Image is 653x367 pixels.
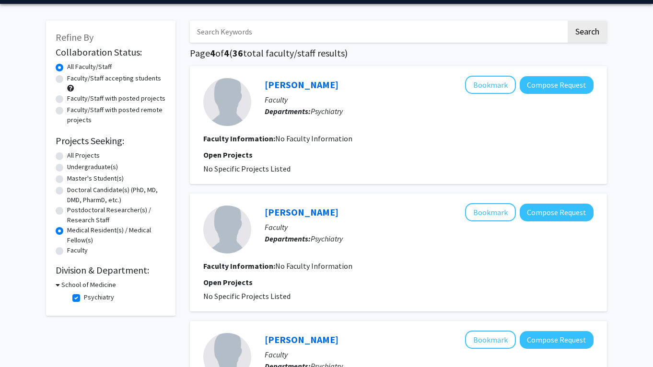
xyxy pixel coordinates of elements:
p: Faculty [265,221,594,233]
iframe: Chat [7,324,41,360]
button: Add Richard Balon to Bookmarks [465,76,516,94]
span: No Faculty Information [275,261,352,271]
label: Psychiatry [84,292,114,302]
span: No Specific Projects Listed [203,164,291,173]
span: 4 [210,47,215,59]
button: Search [568,21,607,43]
input: Search Keywords [190,21,566,43]
h2: Projects Seeking: [56,135,166,147]
label: Doctoral Candidate(s) (PhD, MD, DMD, PharmD, etc.) [67,185,166,205]
a: [PERSON_NAME] [265,206,338,218]
button: Compose Request to Gabriella Geiszt [520,204,594,221]
label: Postdoctoral Researcher(s) / Research Staff [67,205,166,225]
span: 36 [233,47,243,59]
a: [PERSON_NAME] [265,333,338,345]
label: Faculty/Staff with posted remote projects [67,105,166,125]
label: Undergraduate(s) [67,162,118,172]
span: No Faculty Information [275,134,352,143]
p: Faculty [265,94,594,105]
p: Faculty [265,349,594,360]
span: Psychiatry [311,106,343,116]
p: Open Projects [203,149,594,161]
h3: School of Medicine [61,280,116,290]
label: Master's Student(s) [67,173,124,183]
label: Faculty/Staff with posted projects [67,93,165,103]
button: Add Omar Soubani to Bookmarks [465,331,516,349]
a: [PERSON_NAME] [265,79,338,91]
b: Departments: [265,234,311,243]
span: Psychiatry [311,234,343,243]
button: Add Gabriella Geiszt to Bookmarks [465,203,516,221]
h2: Division & Department: [56,264,166,276]
label: All Projects [67,150,100,161]
span: No Specific Projects Listed [203,291,291,301]
h2: Collaboration Status: [56,46,166,58]
b: Faculty Information: [203,261,275,271]
label: All Faculty/Staff [67,62,112,72]
label: Faculty/Staff accepting students [67,73,161,83]
button: Compose Request to Richard Balon [520,76,594,94]
button: Compose Request to Omar Soubani [520,331,594,349]
span: Refine By [56,31,93,43]
p: Open Projects [203,276,594,288]
b: Departments: [265,106,311,116]
label: Faculty [67,245,88,255]
b: Faculty Information: [203,134,275,143]
label: Medical Resident(s) / Medical Fellow(s) [67,225,166,245]
h1: Page of ( total faculty/staff results) [190,47,607,59]
span: 4 [224,47,229,59]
